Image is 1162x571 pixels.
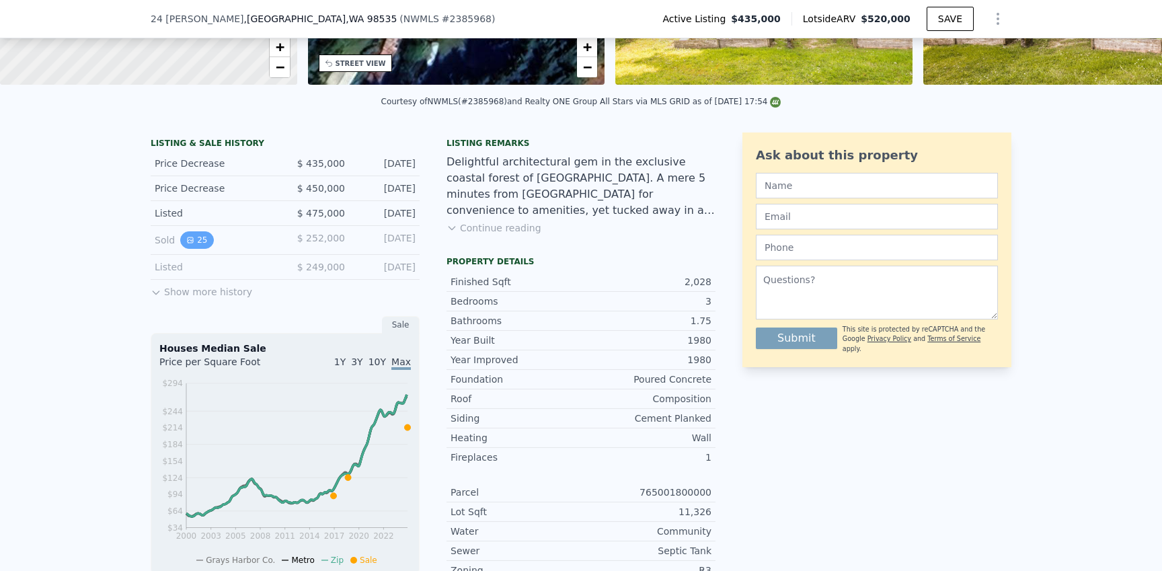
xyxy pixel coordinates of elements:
a: Zoom in [270,37,290,57]
div: LISTING & SALE HISTORY [151,138,420,151]
div: Price Decrease [155,182,274,195]
tspan: 2014 [299,531,320,541]
span: 24 [PERSON_NAME] [151,12,244,26]
span: , WA 98535 [346,13,397,24]
button: Submit [756,328,837,349]
div: Bedrooms [451,295,581,308]
a: Zoom in [577,37,597,57]
div: Finished Sqft [451,275,581,289]
span: 3Y [351,356,362,367]
img: NWMLS Logo [770,97,781,108]
span: $435,000 [731,12,781,26]
a: Privacy Policy [867,335,911,342]
div: Sold [155,231,274,249]
div: Listed [155,206,274,220]
span: Metro [291,556,314,565]
div: 1980 [581,334,711,347]
a: Zoom out [577,57,597,77]
button: View historical data [180,231,213,249]
div: 2,028 [581,275,711,289]
div: Property details [447,256,715,267]
div: Ask about this property [756,146,998,165]
div: Courtesy of NWMLS (#2385968) and Realty ONE Group All Stars via MLS GRID as of [DATE] 17:54 [381,97,781,106]
div: This site is protected by reCAPTCHA and the Google and apply. [843,325,998,354]
div: Foundation [451,373,581,386]
tspan: 2022 [373,531,394,541]
span: $ 475,000 [297,208,345,219]
span: + [275,38,284,55]
div: Parcel [451,486,581,499]
button: Show more history [151,280,252,299]
div: Bathrooms [451,314,581,328]
tspan: $154 [162,457,183,466]
tspan: 2008 [250,531,271,541]
div: Houses Median Sale [159,342,411,355]
div: Cement Planked [581,412,711,425]
div: Composition [581,392,711,406]
span: Grays Harbor Co. [206,556,275,565]
div: Wall [581,431,711,445]
div: Listing remarks [447,138,715,149]
div: Heating [451,431,581,445]
span: NWMLS [403,13,439,24]
span: # 2385968 [442,13,492,24]
button: Show Options [984,5,1011,32]
div: Sale [382,316,420,334]
span: $ 252,000 [297,233,345,243]
span: Max [391,356,411,370]
tspan: $294 [162,379,183,388]
span: $ 249,000 [297,262,345,272]
button: SAVE [927,7,974,31]
span: Lotside ARV [803,12,861,26]
span: $520,000 [861,13,911,24]
div: Sewer [451,544,581,558]
tspan: $214 [162,423,183,432]
div: 1980 [581,353,711,367]
span: + [583,38,592,55]
span: $ 450,000 [297,183,345,194]
div: [DATE] [356,182,416,195]
span: Active Listing [662,12,731,26]
tspan: $124 [162,473,183,483]
span: $ 435,000 [297,158,345,169]
div: Septic Tank [581,544,711,558]
span: 1Y [334,356,346,367]
div: Listed [155,260,274,274]
tspan: $184 [162,440,183,449]
tspan: 2020 [348,531,369,541]
div: ( ) [399,12,495,26]
div: Price per Square Foot [159,355,285,377]
div: Fireplaces [451,451,581,464]
a: Terms of Service [927,335,980,342]
div: Community [581,525,711,538]
div: Price Decrease [155,157,274,170]
div: Year Improved [451,353,581,367]
div: Water [451,525,581,538]
div: 1 [581,451,711,464]
tspan: 2011 [274,531,295,541]
span: Sale [360,556,377,565]
tspan: $244 [162,407,183,416]
tspan: 2000 [176,531,197,541]
input: Name [756,173,998,198]
tspan: 2003 [200,531,221,541]
input: Email [756,204,998,229]
div: Siding [451,412,581,425]
span: , [GEOGRAPHIC_DATA] [244,12,397,26]
div: STREET VIEW [336,59,386,69]
span: 10Y [369,356,386,367]
div: Delightful architectural gem in the exclusive coastal forest of [GEOGRAPHIC_DATA]. A mere 5 minut... [447,154,715,219]
div: 3 [581,295,711,308]
span: − [583,59,592,75]
div: 765001800000 [581,486,711,499]
div: Roof [451,392,581,406]
span: − [275,59,284,75]
button: Continue reading [447,221,541,235]
tspan: $94 [167,490,183,499]
tspan: $64 [167,506,183,516]
div: Poured Concrete [581,373,711,386]
a: Zoom out [270,57,290,77]
div: [DATE] [356,206,416,220]
div: [DATE] [356,260,416,274]
div: [DATE] [356,157,416,170]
